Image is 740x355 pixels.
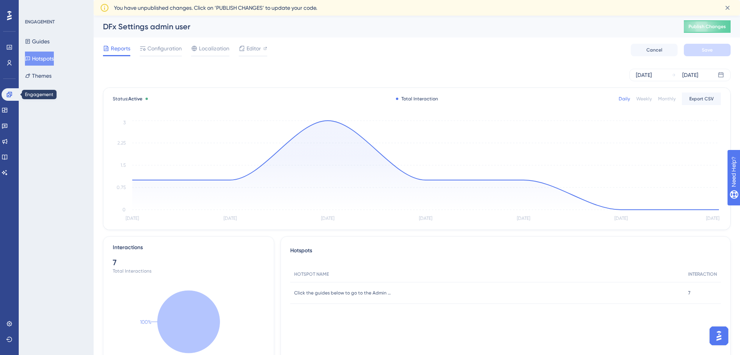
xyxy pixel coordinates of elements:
[706,216,719,221] tspan: [DATE]
[619,96,630,102] div: Daily
[117,185,126,190] tspan: 0.75
[646,47,662,53] span: Cancel
[614,216,628,221] tspan: [DATE]
[636,96,652,102] div: Weekly
[25,52,54,66] button: Hotspots
[224,216,237,221] tspan: [DATE]
[25,34,50,48] button: Guides
[684,20,731,33] button: Publish Changes
[199,44,229,53] span: Localization
[113,243,143,252] div: Interactions
[147,44,182,53] span: Configuration
[631,44,678,56] button: Cancel
[111,44,130,53] span: Reports
[688,290,690,296] span: 7
[294,290,392,296] span: Click the guides below to go to the Admin Area to complete the admin tasks.
[396,96,438,102] div: Total Interaction
[117,140,126,146] tspan: 2.25
[126,216,139,221] tspan: [DATE]
[123,120,126,125] tspan: 3
[25,69,51,83] button: Themes
[294,271,329,277] span: HOTSPOT NAME
[684,44,731,56] button: Save
[321,216,334,221] tspan: [DATE]
[517,216,530,221] tspan: [DATE]
[122,207,126,212] tspan: 0
[140,319,151,325] text: 100%
[689,96,714,102] span: Export CSV
[121,162,126,168] tspan: 1.5
[113,96,142,102] span: Status:
[113,257,264,268] div: 7
[658,96,676,102] div: Monthly
[18,2,49,11] span: Need Help?
[25,19,55,25] div: ENGAGEMENT
[689,23,726,30] span: Publish Changes
[290,246,312,260] span: Hotspots
[128,96,142,102] span: Active
[636,70,652,80] div: [DATE]
[103,21,664,32] div: DFx Settings admin user
[688,271,717,277] span: INTERACTION
[707,324,731,348] iframe: UserGuiding AI Assistant Launcher
[419,216,432,221] tspan: [DATE]
[682,70,698,80] div: [DATE]
[682,93,721,105] button: Export CSV
[702,47,713,53] span: Save
[114,3,317,12] span: You have unpublished changes. Click on ‘PUBLISH CHANGES’ to update your code.
[247,44,261,53] span: Editor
